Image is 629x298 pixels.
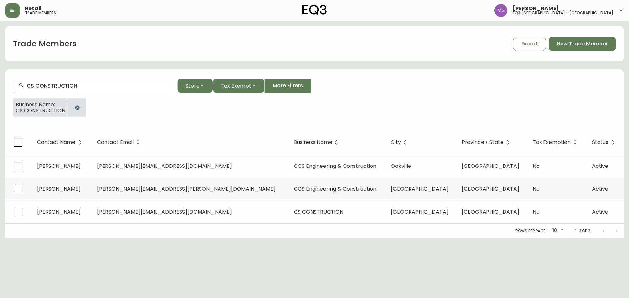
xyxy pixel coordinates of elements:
[462,162,519,170] span: [GEOGRAPHIC_DATA]
[533,162,540,170] span: No
[391,140,401,144] span: City
[462,139,512,145] span: Province / State
[264,79,311,93] button: More Filters
[391,139,410,145] span: City
[37,139,84,145] span: Contact Name
[521,40,538,47] span: Export
[25,6,42,11] span: Retail
[533,208,540,216] span: No
[557,40,608,47] span: New Trade Member
[462,208,519,216] span: [GEOGRAPHIC_DATA]
[391,208,448,216] span: [GEOGRAPHIC_DATA]
[37,185,81,193] span: [PERSON_NAME]
[549,225,565,236] div: 10
[97,162,232,170] span: [PERSON_NAME][EMAIL_ADDRESS][DOMAIN_NAME]
[592,185,608,193] span: Active
[37,140,75,144] span: Contact Name
[97,185,276,193] span: [PERSON_NAME][EMAIL_ADDRESS][PERSON_NAME][DOMAIN_NAME]
[37,162,81,170] span: [PERSON_NAME]
[25,11,56,15] h5: trade members
[221,82,251,90] span: Tax Exempt
[391,162,411,170] span: Oakville
[513,11,613,15] h5: eq3 [GEOGRAPHIC_DATA] - [GEOGRAPHIC_DATA]
[37,208,81,216] span: [PERSON_NAME]
[13,38,77,49] h1: Trade Members
[533,185,540,193] span: No
[513,6,559,11] span: [PERSON_NAME]
[515,228,546,234] p: Rows per page:
[533,139,579,145] span: Tax Exemption
[177,79,213,93] button: Store
[185,82,200,90] span: Store
[294,185,376,193] span: CCS Engineering & Construction
[462,140,504,144] span: Province / State
[575,228,590,234] p: 1-3 of 3
[97,140,134,144] span: Contact Email
[294,162,376,170] span: CCS Engineering & Construction
[294,140,332,144] span: Business Name
[592,140,608,144] span: Status
[294,139,341,145] span: Business Name
[273,82,303,89] span: More Filters
[462,185,519,193] span: [GEOGRAPHIC_DATA]
[294,208,343,216] span: CS CONSTRUCTION
[391,185,448,193] span: [GEOGRAPHIC_DATA]
[494,4,507,17] img: 1b6e43211f6f3cc0b0729c9049b8e7af
[16,102,65,108] span: Business Name:
[592,162,608,170] span: Active
[513,37,546,51] button: Export
[592,139,617,145] span: Status
[302,5,327,15] img: logo
[592,208,608,216] span: Active
[97,139,142,145] span: Contact Email
[213,79,264,93] button: Tax Exempt
[27,83,172,89] input: Search
[16,108,65,114] span: CS CONSTRUCTION
[549,37,616,51] button: New Trade Member
[97,208,232,216] span: [PERSON_NAME][EMAIL_ADDRESS][DOMAIN_NAME]
[533,140,571,144] span: Tax Exemption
